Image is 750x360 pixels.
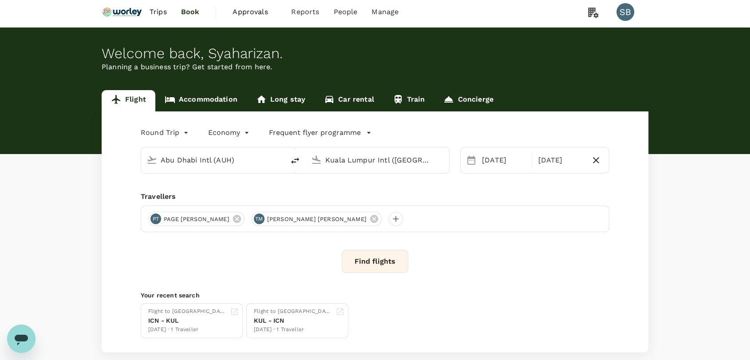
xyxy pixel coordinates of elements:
span: People [333,7,357,17]
span: PAGE [PERSON_NAME] [158,215,235,224]
span: Manage [371,7,399,17]
div: [DATE] · 1 Traveller [254,325,332,334]
a: Concierge [434,90,502,111]
div: [DATE] [478,151,530,169]
div: Round Trip [141,126,190,140]
p: Your recent search [141,291,609,300]
iframe: Button to launch messaging window [7,324,36,353]
div: Welcome back , Syaharizan . [102,45,648,62]
div: Flight to [GEOGRAPHIC_DATA] [148,307,226,316]
span: Trips [150,7,167,17]
span: Reports [291,7,319,17]
button: delete [284,150,306,171]
div: PT [150,214,161,224]
button: Open [443,159,445,161]
div: Flight to [GEOGRAPHIC_DATA] [254,307,332,316]
div: SB [616,3,634,21]
button: Frequent flyer programme [269,127,371,138]
a: Flight [102,90,155,111]
div: Travellers [141,191,609,202]
div: ICN - KUL [148,316,226,325]
div: TM[PERSON_NAME] [PERSON_NAME] [252,212,382,226]
div: PTPAGE [PERSON_NAME] [148,212,245,226]
span: Book [181,7,200,17]
a: Accommodation [155,90,247,111]
span: Approvals [233,7,277,17]
div: Economy [208,126,251,140]
span: [PERSON_NAME] [PERSON_NAME] [262,215,372,224]
div: TM [254,214,264,224]
div: [DATE] · 1 Traveller [148,325,226,334]
p: Planning a business trip? Get started from here. [102,62,648,72]
input: Going to [325,153,430,167]
p: Frequent flyer programme [269,127,361,138]
input: Depart from [161,153,266,167]
button: Open [278,159,280,161]
a: Long stay [247,90,315,111]
div: KUL - ICN [254,316,332,325]
a: Car rental [315,90,383,111]
div: [DATE] [534,151,586,169]
a: Train [383,90,434,111]
button: Find flights [342,250,408,273]
img: Ranhill Worley Sdn Bhd [102,2,142,22]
